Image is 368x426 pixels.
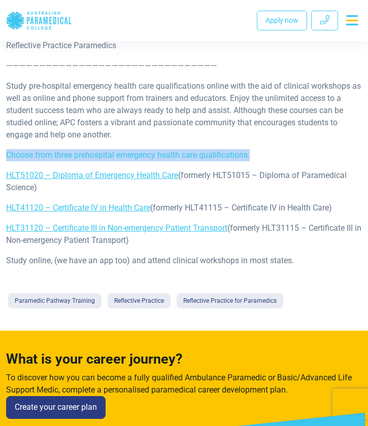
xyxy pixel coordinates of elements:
[6,170,178,180] a: HLT51020 – Diploma of Emergency Health Care
[6,149,362,161] p: Choose from three prehospital emergency health care qualifications.
[6,40,362,52] p: Reflective Practice Paramedics
[6,4,72,37] a: Australian Paramedical College
[8,293,102,308] a: Paramedic Pathway Training
[6,373,352,395] span: To discover how you can become a fully qualified Ambulance Paramedic or Basic/Advanced Life Suppo...
[6,255,362,267] p: Study online, (we have an app too) and attend clinical workshops in most states.
[6,351,362,367] h4: What is your career journey?
[6,169,362,194] p: (formerly HLT51015 – Diploma of Paramedical Science)
[6,396,106,419] a: Create your career plan
[6,203,150,212] a: HLT41120 – Certificate IV in Health Care
[6,60,362,72] p: ————————————————————————————————
[6,223,227,233] a: HLT31120 – Certificate III in Non-emergency Patient Transport
[6,222,362,246] p: (formerly HLT31115 – Certificate III in Non-emergency Patient Transport)
[6,202,362,214] p: (formerly HLT41115 – Certificate IV in Health Care)
[6,80,362,141] p: Study pre-hospital emergency health care qualifications online with the aid of clinical workshops...
[342,11,362,29] button: Toggle navigation
[108,293,171,308] a: Reflective Practice
[177,293,283,308] a: Reflective Practice for Paramedics
[257,11,307,30] a: Apply now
